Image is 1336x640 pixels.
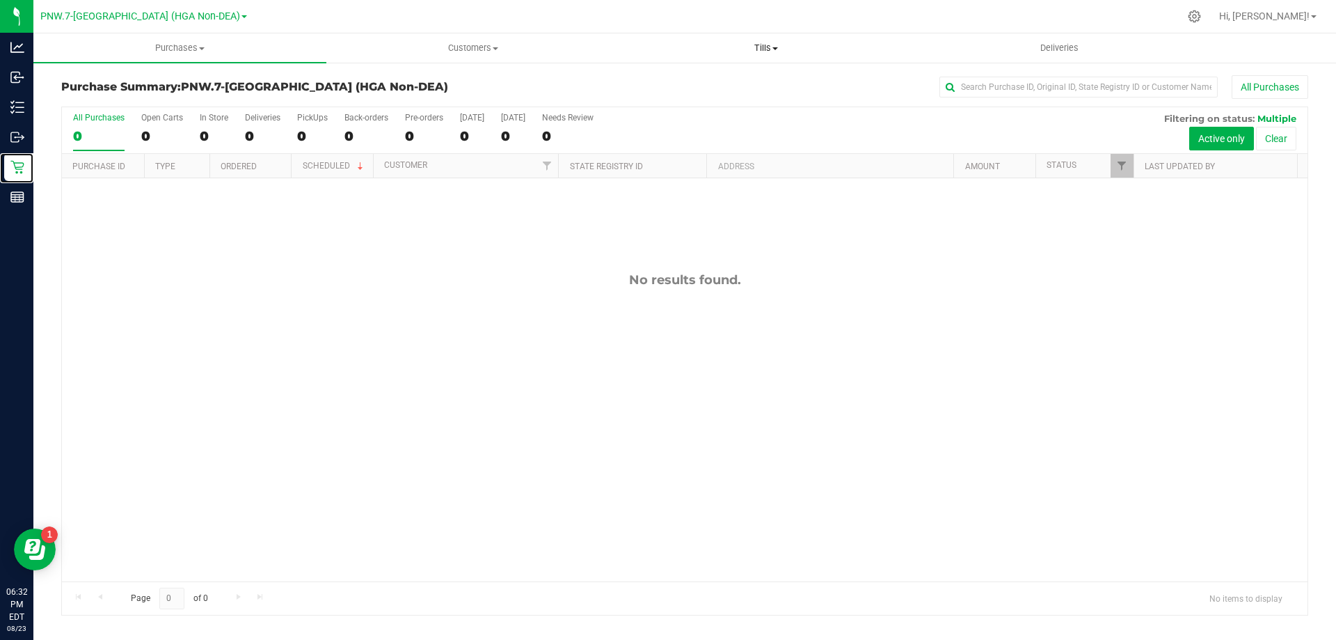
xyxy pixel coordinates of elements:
a: Amount [965,162,1000,171]
button: Clear [1256,127,1296,150]
a: Filter [535,154,558,178]
inline-svg: Outbound [10,130,24,144]
a: State Registry ID [570,162,643,171]
button: Active only [1189,127,1254,150]
div: 0 [405,128,443,144]
a: Filter [1111,154,1134,178]
span: Purchases [33,42,326,54]
a: Customers [326,33,619,63]
iframe: Resource center unread badge [41,526,58,543]
span: Multiple [1257,113,1296,124]
div: PickUps [297,113,328,123]
span: Customers [327,42,619,54]
div: Deliveries [245,113,280,123]
div: 0 [141,128,183,144]
div: 0 [501,128,525,144]
h3: Purchase Summary: [61,81,477,93]
div: 0 [344,128,388,144]
div: In Store [200,113,228,123]
iframe: Resource center [14,529,56,570]
a: Customer [384,160,427,170]
a: Type [155,162,175,171]
span: Filtering on status: [1164,113,1255,124]
div: 0 [245,128,280,144]
div: Pre-orders [405,113,443,123]
inline-svg: Analytics [10,40,24,54]
a: Scheduled [303,161,366,171]
inline-svg: Inventory [10,100,24,114]
div: Manage settings [1186,10,1203,23]
span: Page of 0 [119,588,219,609]
div: 0 [73,128,125,144]
span: No items to display [1198,588,1294,609]
div: Open Carts [141,113,183,123]
a: Purchase ID [72,162,125,171]
a: Purchases [33,33,326,63]
div: 0 [297,128,328,144]
div: [DATE] [501,113,525,123]
inline-svg: Reports [10,190,24,204]
div: 0 [542,128,594,144]
span: Deliveries [1021,42,1097,54]
inline-svg: Retail [10,160,24,174]
p: 06:32 PM EDT [6,586,27,623]
th: Address [706,154,953,178]
div: No results found. [62,272,1307,288]
a: Last Updated By [1145,162,1215,171]
div: All Purchases [73,113,125,123]
a: Deliveries [913,33,1206,63]
a: Tills [619,33,912,63]
div: 0 [200,128,228,144]
inline-svg: Inbound [10,70,24,84]
button: All Purchases [1232,75,1308,99]
input: Search Purchase ID, Original ID, State Registry ID or Customer Name... [939,77,1218,97]
div: Back-orders [344,113,388,123]
div: 0 [460,128,484,144]
div: [DATE] [460,113,484,123]
span: Hi, [PERSON_NAME]! [1219,10,1310,22]
div: Needs Review [542,113,594,123]
p: 08/23 [6,623,27,634]
a: Ordered [221,162,257,171]
span: PNW.7-[GEOGRAPHIC_DATA] (HGA Non-DEA) [40,10,240,22]
span: Tills [620,42,912,54]
a: Status [1047,160,1076,170]
span: PNW.7-[GEOGRAPHIC_DATA] (HGA Non-DEA) [181,80,448,93]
